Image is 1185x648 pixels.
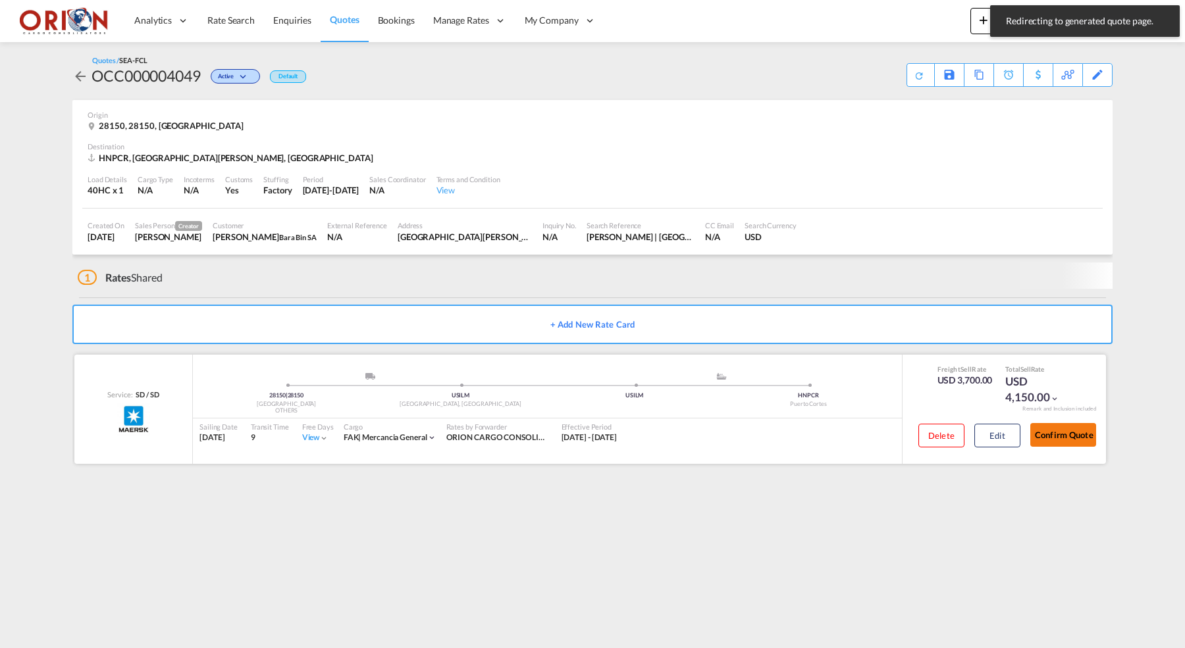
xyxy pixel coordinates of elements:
[1005,374,1071,405] div: USD 4,150.00
[961,365,972,373] span: Sell
[365,373,375,380] img: road
[20,6,109,36] img: 2c36fa60c4e911ed9fceb5e2556746cc.JPG
[263,184,292,196] div: Factory Stuffing
[184,174,215,184] div: Incoterms
[107,389,132,399] span: Service:
[88,110,1097,120] div: Origin
[542,220,576,230] div: Inquiry No.
[105,271,132,284] span: Rates
[251,432,289,443] div: 9
[72,305,1113,344] button: + Add New Rate Card
[88,231,124,243] div: 28 Aug 2025
[117,403,150,436] img: MAERSK LINE
[976,14,1025,25] span: New
[1050,394,1059,403] md-icon: icon-chevron-down
[92,65,201,86] div: OCC000004049
[225,174,253,184] div: Customs
[912,68,926,83] md-icon: icon-refresh
[199,407,373,415] div: OTHERS
[72,65,92,86] div: icon-arrow-left
[213,231,317,243] div: Roberto Gil
[199,400,373,409] div: [GEOGRAPHIC_DATA]
[88,184,127,196] div: 40HC x 1
[175,221,202,231] span: Creator
[302,432,329,443] div: Viewicon-chevron-down
[132,389,159,399] div: SD / SD
[918,424,964,447] button: Delete
[722,391,895,400] div: HNPCR
[286,391,288,399] span: |
[722,400,895,409] div: Puerto Cortes
[587,231,695,243] div: BARABIN SA | SAN PEDRO SULA
[330,14,359,25] span: Quotes
[398,220,532,230] div: Address
[88,120,247,132] div: 28150, 28150, United States
[303,174,359,184] div: Period
[263,174,292,184] div: Stuffing
[1020,365,1031,373] span: Sell
[135,231,202,243] div: Pablo Lardizabal
[88,141,1097,151] div: Destination
[373,400,547,409] div: [GEOGRAPHIC_DATA], [GEOGRAPHIC_DATA]
[344,422,436,432] div: Cargo
[398,231,532,243] div: San Pedro Sula, Honduras
[134,14,172,27] span: Analytics
[344,432,427,443] div: mercancia general
[976,12,991,28] md-icon: icon-plus 400-fg
[207,14,255,26] span: Rate Search
[436,184,500,196] div: View
[436,174,500,184] div: Terms and Condition
[270,70,306,83] div: Default
[705,231,734,243] div: N/A
[937,364,993,374] div: Freight Rate
[373,391,547,400] div: USILM
[78,270,97,285] span: 1
[119,56,147,64] span: SEA-FCL
[446,422,548,432] div: Rates by Forwarder
[548,391,722,400] div: USILM
[135,220,202,231] div: Sales Person
[427,433,436,442] md-icon: icon-chevron-down
[1013,405,1106,412] div: Remark and Inclusion included
[303,184,359,196] div: 31 Aug 2025
[542,231,576,243] div: N/A
[88,174,127,184] div: Load Details
[1030,423,1096,447] button: Confirm Quote
[302,422,334,432] div: Free Days
[705,220,734,230] div: CC Email
[211,69,260,84] div: Change Status Here
[72,68,88,84] md-icon: icon-arrow-left
[184,184,199,196] div: N/A
[344,432,363,442] span: FAK
[213,220,317,230] div: Customer
[562,432,618,442] span: [DATE] - [DATE]
[974,424,1020,447] button: Edit
[369,174,425,184] div: Sales Coordinator
[446,432,621,442] span: ORION CARGO CONSOLIDATORS S. R. L. DE C. V.
[937,374,993,387] div: USD 3,700.00
[587,220,695,230] div: Search Reference
[433,14,489,27] span: Manage Rates
[237,74,253,81] md-icon: icon-chevron-down
[745,220,797,230] div: Search Currency
[378,14,415,26] span: Bookings
[92,55,147,65] div: Quotes /SEA-FCL
[446,432,548,443] div: ORION CARGO CONSOLIDATORS S. R. L. DE C. V.
[88,152,376,164] div: HNPCR, Puerto Cortes, Americas
[273,14,311,26] span: Enquiries
[279,233,317,241] span: Bara Bin SA
[914,64,928,81] div: Quote PDF is not available at this time
[1005,364,1071,374] div: Total Rate
[199,422,238,432] div: Sailing Date
[319,434,329,443] md-icon: icon-chevron-down
[935,64,964,86] div: Save As Template
[88,220,124,230] div: Created On
[251,422,289,432] div: Transit Time
[970,8,1030,34] button: icon-plus 400-fgNewicon-chevron-down
[138,184,173,196] div: N/A
[225,184,253,196] div: Yes
[327,231,387,243] div: N/A
[562,432,618,443] div: 26 Aug 2025 - 15 Sep 2025
[286,373,460,386] div: Pickup ModeService Type -
[78,270,163,285] div: Shared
